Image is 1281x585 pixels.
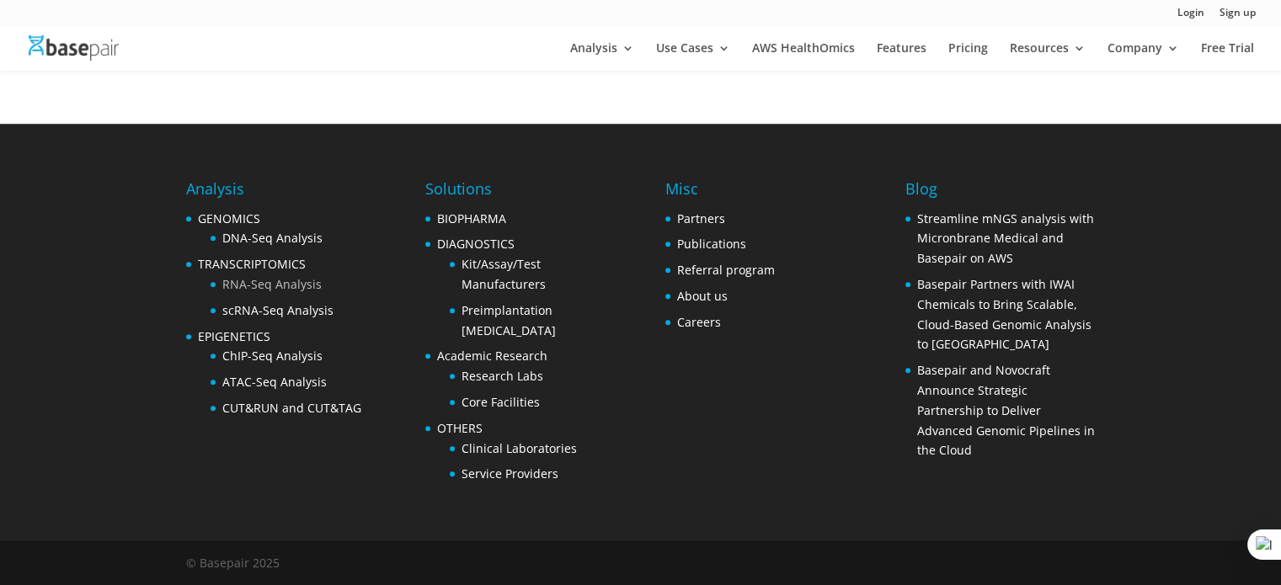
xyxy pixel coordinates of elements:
a: Basepair Partners with IWAI Chemicals to Bring Scalable, Cloud-Based Genomic Analysis to [GEOGRAP... [917,276,1092,352]
a: Preimplantation [MEDICAL_DATA] [462,302,556,338]
a: TRANSCRIPTOMICS [198,256,306,272]
a: Free Trial [1201,42,1254,71]
a: Academic Research [437,348,547,364]
a: GENOMICS [198,210,260,226]
a: DNA-Seq Analysis [222,230,323,246]
a: BIOPHARMA [437,210,506,226]
a: Basepair and Novocraft Announce Strategic Partnership to Deliver Advanced Genomic Pipelines in th... [917,362,1095,458]
a: Careers [677,314,721,330]
a: Service Providers [462,465,558,481]
a: About us [677,288,728,304]
h4: Analysis [186,178,361,208]
a: DIAGNOSTICS [437,236,515,252]
a: Resources [1010,42,1086,71]
a: ATAC-Seq Analysis [222,374,327,390]
div: © Basepair 2025 [186,553,280,582]
a: Sign up [1220,8,1256,25]
a: Analysis [570,42,634,71]
a: Referral program [677,262,775,278]
h4: Misc [665,178,775,208]
a: scRNA-Seq Analysis [222,302,334,318]
img: Basepair [29,35,119,60]
h4: Blog [905,178,1095,208]
a: CUT&RUN and CUT&TAG [222,400,361,416]
a: Research Labs [462,368,543,384]
a: Clinical Laboratories [462,440,577,456]
a: Features [877,42,926,71]
a: Partners [677,210,725,226]
h4: Solutions [425,178,615,208]
a: RNA-Seq Analysis [222,276,322,292]
a: Streamline mNGS analysis with Micronbrane Medical and Basepair on AWS [917,210,1094,267]
iframe: Drift Widget Chat Controller [958,465,1261,565]
a: Publications [677,236,746,252]
a: Pricing [948,42,988,71]
a: OTHERS [437,420,483,436]
a: Core Facilities [462,394,540,410]
a: Company [1108,42,1179,71]
a: AWS HealthOmics [752,42,855,71]
a: Login [1177,8,1204,25]
a: ChIP-Seq Analysis [222,348,323,364]
a: Use Cases [656,42,730,71]
a: EPIGENETICS [198,328,270,344]
a: Kit/Assay/Test Manufacturers [462,256,546,292]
